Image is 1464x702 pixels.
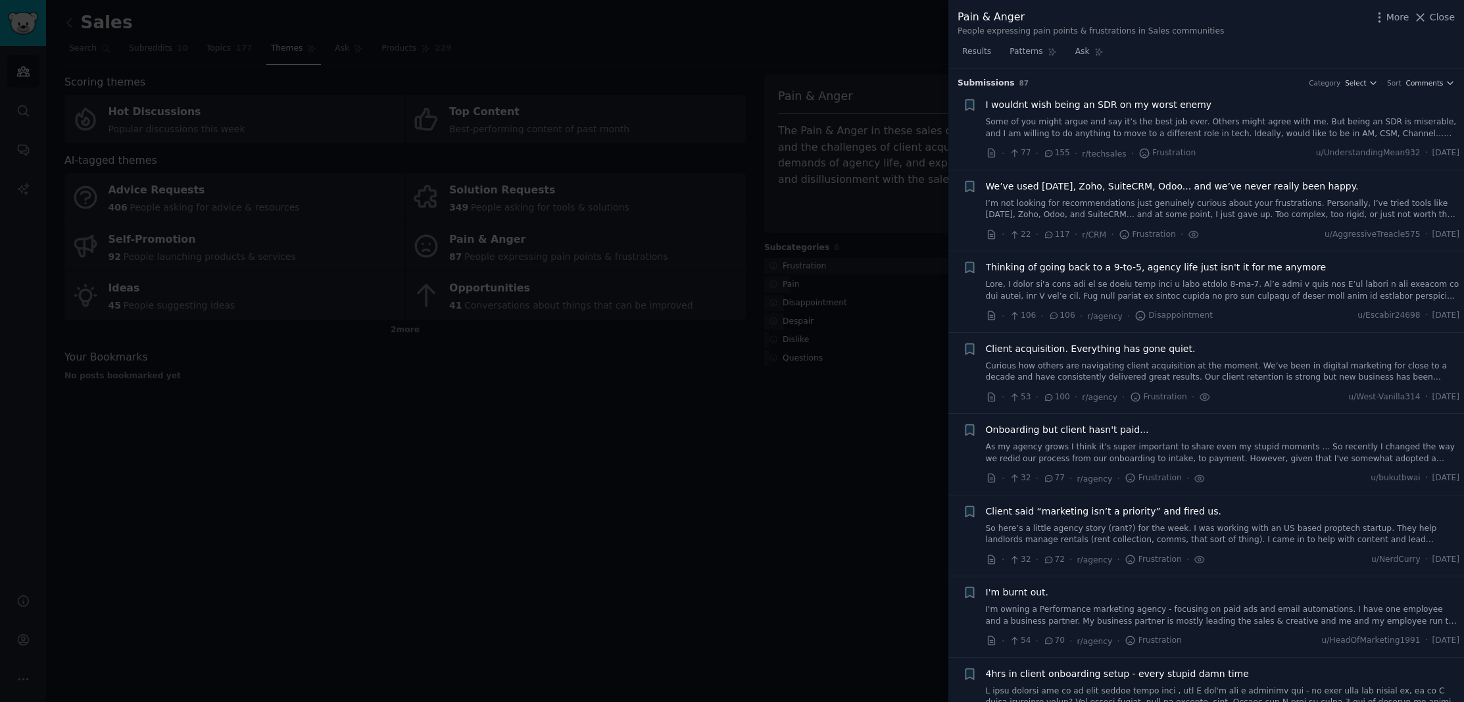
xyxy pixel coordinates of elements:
span: · [1186,472,1189,486]
span: Frustration [1125,472,1182,484]
span: · [1040,309,1043,323]
span: [DATE] [1432,554,1459,566]
span: · [1036,472,1038,486]
span: · [1002,472,1004,486]
span: u/UnderstandingMean932 [1316,147,1421,159]
span: 70 [1043,635,1065,647]
span: 106 [1048,310,1075,322]
span: r/agency [1077,474,1113,484]
span: Onboarding but client hasn't paid... [986,423,1149,437]
div: Pain & Anger [958,9,1224,26]
a: I wouldnt wish being an SDR on my worst enemy [986,98,1212,112]
button: More [1373,11,1409,24]
a: As my agency grows I think it's super important to share even my stupid moments ... So recently I... [986,441,1460,464]
span: 106 [1009,310,1036,322]
span: Patterns [1010,46,1042,58]
span: r/agency [1082,393,1117,402]
span: · [1075,228,1077,241]
span: Ask [1075,46,1090,58]
span: · [1181,228,1183,241]
span: · [1425,391,1428,403]
span: · [1036,228,1038,241]
span: 54 [1009,635,1031,647]
span: r/agency [1077,555,1113,564]
a: I’m not looking for recommendations just genuinely curious about your frustrations. Personally, I... [986,198,1460,221]
span: [DATE] [1432,229,1459,241]
span: · [1117,553,1119,566]
span: u/NerdCurry [1371,554,1421,566]
a: I'm owning a Performance marketing agency - focusing on paid ads and email automations. I have on... [986,604,1460,627]
span: · [1036,147,1038,161]
button: Comments [1406,78,1455,88]
span: r/CRM [1082,230,1106,239]
span: · [1069,472,1072,486]
span: [DATE] [1432,147,1459,159]
span: 77 [1043,472,1065,484]
span: · [1425,229,1428,241]
span: · [1425,635,1428,647]
span: · [1002,634,1004,648]
span: 22 [1009,229,1031,241]
span: · [1036,634,1038,648]
span: · [1080,309,1083,323]
span: Client said “marketing isn’t a priority” and fired us. [986,505,1221,518]
span: 77 [1009,147,1031,159]
span: Frustration [1130,391,1187,403]
span: · [1117,472,1119,486]
span: 53 [1009,391,1031,403]
span: 117 [1043,229,1070,241]
span: Frustration [1125,635,1182,647]
span: · [1002,147,1004,161]
span: Disappointment [1135,310,1213,322]
div: Sort [1387,78,1402,88]
span: [DATE] [1432,391,1459,403]
button: Select [1345,78,1378,88]
span: Frustration [1119,229,1176,241]
span: [DATE] [1432,310,1459,322]
span: u/AggressiveTreacle575 [1325,229,1421,241]
span: r/agency [1087,312,1123,321]
span: · [1127,309,1130,323]
span: · [1425,554,1428,566]
span: r/techsales [1082,149,1126,159]
span: 32 [1009,472,1031,484]
span: · [1075,390,1077,404]
span: u/bukutbwai [1371,472,1420,484]
span: Frustration [1125,554,1182,566]
span: [DATE] [1432,472,1459,484]
span: · [1131,147,1134,161]
div: Category [1309,78,1340,88]
span: u/HeadOfMarketing1991 [1322,635,1421,647]
button: Close [1413,11,1455,24]
span: 155 [1043,147,1070,159]
span: Frustration [1138,147,1196,159]
span: Submission s [958,78,1015,89]
span: · [1075,147,1077,161]
span: · [1002,309,1004,323]
span: · [1069,634,1072,648]
a: So here’s a little agency story (rant?) for the week. I was working with an US based proptech sta... [986,523,1460,546]
span: · [1425,147,1428,159]
span: 100 [1043,391,1070,403]
span: More [1386,11,1409,24]
span: Close [1430,11,1455,24]
span: · [1002,390,1004,404]
a: Patterns [1005,41,1061,68]
span: u/Escabir24698 [1357,310,1420,322]
span: 32 [1009,554,1031,566]
span: u/West-Vanilla314 [1348,391,1421,403]
span: Results [962,46,991,58]
span: 72 [1043,554,1065,566]
a: 4hrs in client onboarding setup - every stupid damn time [986,667,1249,681]
a: I'm burnt out. [986,586,1049,599]
span: · [1425,472,1428,484]
span: · [1117,634,1119,648]
span: Thinking of going back to a 9-to-5, agency life just isn't it for me anymore [986,261,1327,274]
a: Curious how others are navigating client acquisition at the moment. We’ve been in digital marketi... [986,361,1460,384]
span: We’ve used [DATE], Zoho, SuiteCRM, Odoo... and we’ve never really been happy. [986,180,1359,193]
span: Select [1345,78,1366,88]
span: · [1036,390,1038,404]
